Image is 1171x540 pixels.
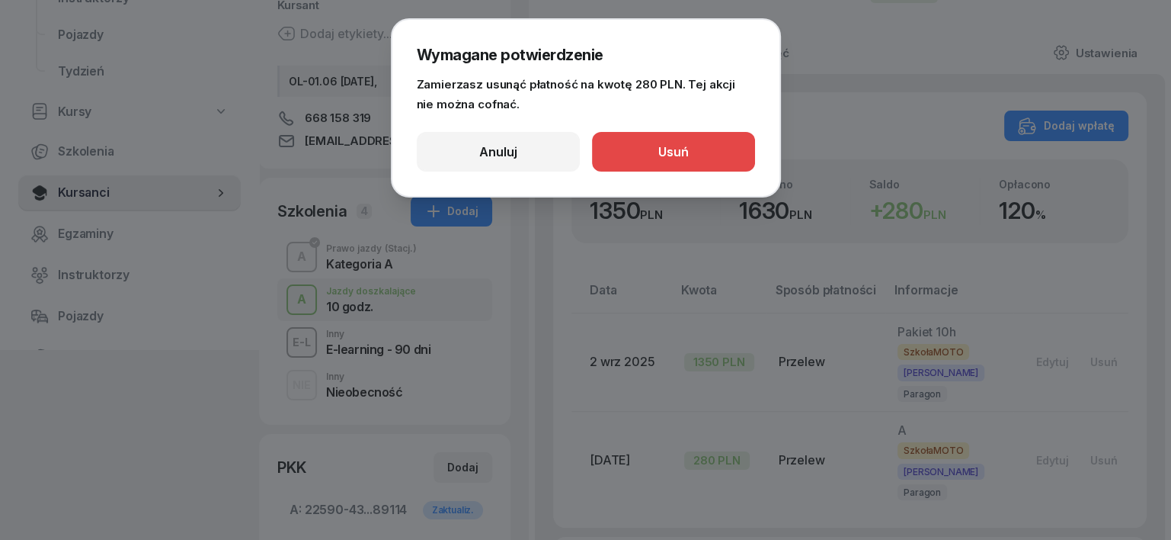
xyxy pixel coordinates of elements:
h2: Wymagane potwierdzenie [417,44,755,66]
div: Usuń [658,143,689,162]
button: Anuluj [417,132,580,172]
div: Zamierzasz usunąć płatność na kwotę 280 PLN. Tej akcji nie można cofnać. [417,75,755,114]
button: Usuń [592,132,755,172]
div: Anuluj [479,143,517,162]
